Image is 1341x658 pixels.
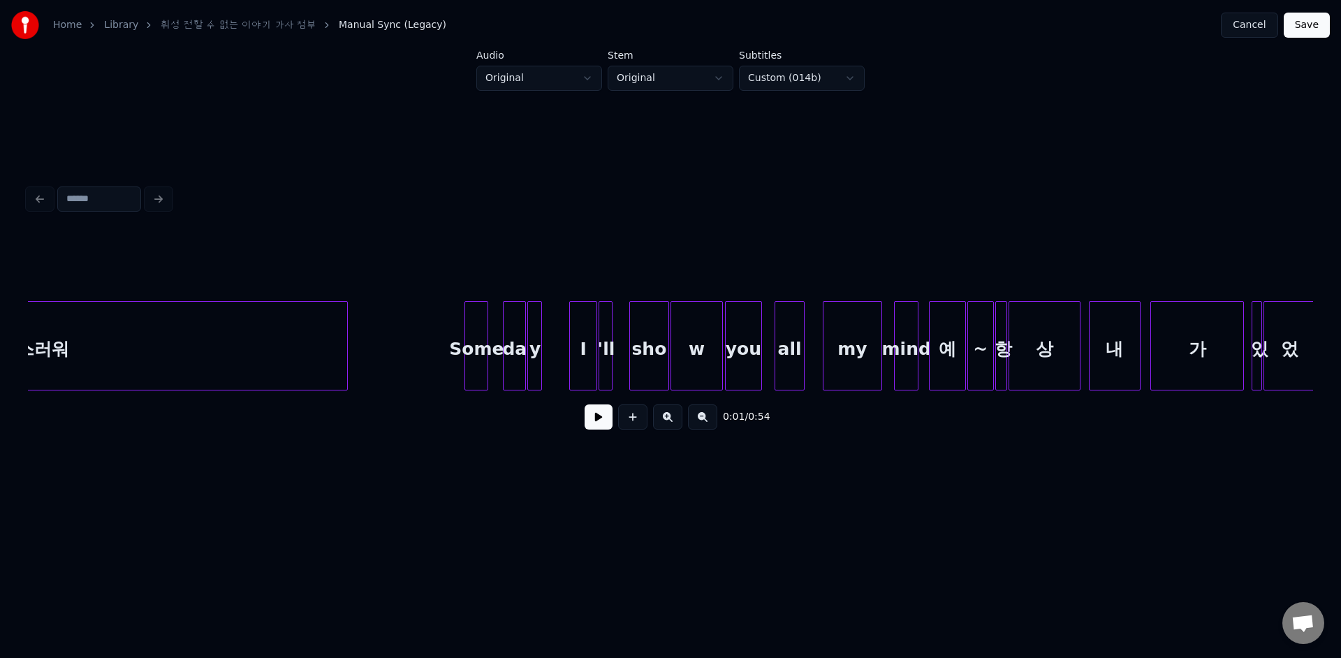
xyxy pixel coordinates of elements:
[161,18,316,32] a: 휘성 전할 수 없는 이야기 가사 첨부
[1282,602,1324,644] div: 채팅 열기
[104,18,138,32] a: Library
[739,50,865,60] label: Subtitles
[1284,13,1330,38] button: Save
[476,50,602,60] label: Audio
[11,11,39,39] img: youka
[53,18,82,32] a: Home
[339,18,446,32] span: Manual Sync (Legacy)
[53,18,446,32] nav: breadcrumb
[723,410,756,424] div: /
[608,50,733,60] label: Stem
[1221,13,1277,38] button: Cancel
[748,410,770,424] span: 0:54
[723,410,745,424] span: 0:01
